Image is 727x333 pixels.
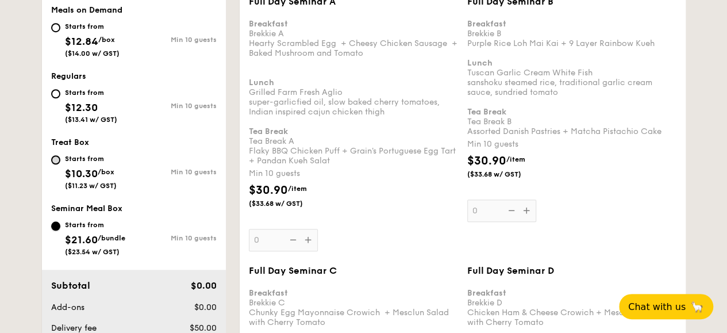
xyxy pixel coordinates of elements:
span: $50.00 [189,323,216,333]
span: ($33.68 w/ GST) [249,199,327,208]
b: Breakfast [467,288,506,298]
b: Lunch [249,78,274,87]
div: Starts from [65,88,117,97]
div: Min 10 guests [134,168,217,176]
span: $30.90 [467,154,506,168]
div: Brekkie B Purple Rice Loh Mai Kai + 9 Layer Rainbow Kueh Tuscan Garlic Cream White Fish sanshoku ... [467,9,676,136]
b: Tea Break [467,107,506,117]
span: Subtotal [51,280,90,291]
span: $10.30 [65,167,98,180]
span: Full Day Seminar C [249,265,337,276]
span: ($14.00 w/ GST) [65,49,120,58]
span: ($13.41 w/ GST) [65,116,117,124]
input: Starts from$21.60/bundle($23.54 w/ GST)Min 10 guests [51,221,60,231]
div: Starts from [65,220,125,229]
span: /item [288,185,307,193]
b: Tea Break [249,127,288,136]
span: Add-ons [51,303,84,312]
span: Regulars [51,71,86,81]
span: Treat Box [51,137,89,147]
span: /box [98,168,114,176]
b: Breakfast [467,19,506,29]
div: Min 10 guests [134,36,217,44]
div: Min 10 guests [249,168,458,179]
span: Full Day Seminar D [467,265,554,276]
input: Starts from$12.84/box($14.00 w/ GST)Min 10 guests [51,23,60,32]
input: Starts from$12.30($13.41 w/ GST)Min 10 guests [51,89,60,98]
span: $0.00 [190,280,216,291]
span: 🦙 [690,300,704,313]
b: Breakfast [249,19,288,29]
div: Brekkie A Hearty Scrambled Egg + Cheesy Chicken Sausage + Baked Mushroom and Tomato Grilled Farm ... [249,9,458,166]
div: Min 10 guests [467,139,676,150]
span: Chat with us [628,301,686,312]
span: Seminar Meal Box [51,204,122,213]
span: $21.60 [65,234,98,246]
span: /box [98,36,115,44]
div: Min 10 guests [134,234,217,242]
span: ($11.23 w/ GST) [65,182,117,190]
div: Starts from [65,22,120,31]
b: Lunch [467,58,493,68]
span: $12.30 [65,101,98,114]
b: Breakfast [249,288,288,298]
span: ($33.68 w/ GST) [467,170,545,179]
span: ($23.54 w/ GST) [65,248,120,256]
div: Min 10 guests [134,102,217,110]
button: Chat with us🦙 [619,294,713,319]
span: $12.84 [65,35,98,48]
span: $0.00 [194,303,216,312]
span: $30.90 [249,183,288,197]
span: /item [506,155,525,163]
span: Delivery fee [51,323,97,333]
input: Starts from$10.30/box($11.23 w/ GST)Min 10 guests [51,155,60,164]
span: Meals on Demand [51,5,122,15]
div: Starts from [65,154,117,163]
span: /bundle [98,234,125,242]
